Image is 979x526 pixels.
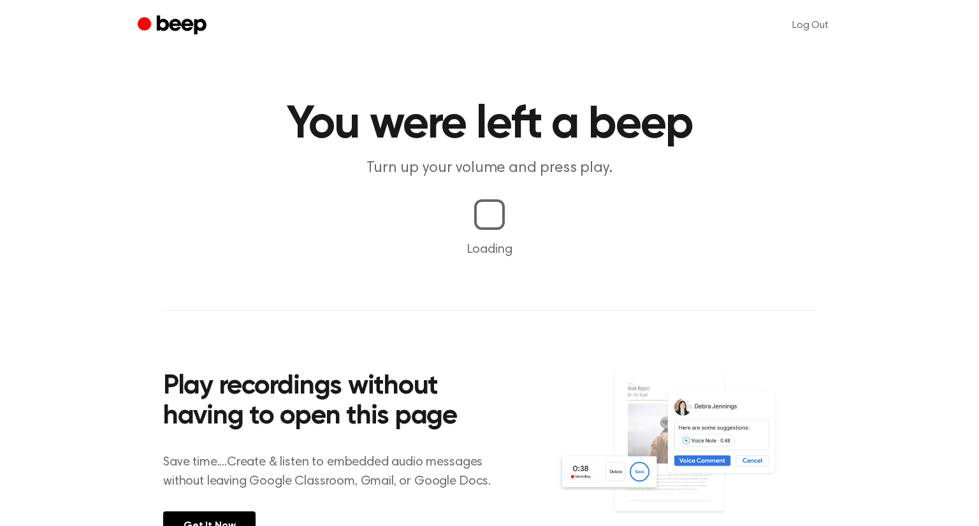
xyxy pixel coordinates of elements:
[15,240,964,259] p: Loading
[163,102,816,148] h1: You were left a beep
[163,453,507,491] p: Save time....Create & listen to embedded audio messages without leaving Google Classroom, Gmail, ...
[245,158,734,179] p: Turn up your volume and press play.
[163,372,507,432] h2: Play recordings without having to open this page
[138,13,210,38] a: Beep
[780,10,841,41] a: Log Out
